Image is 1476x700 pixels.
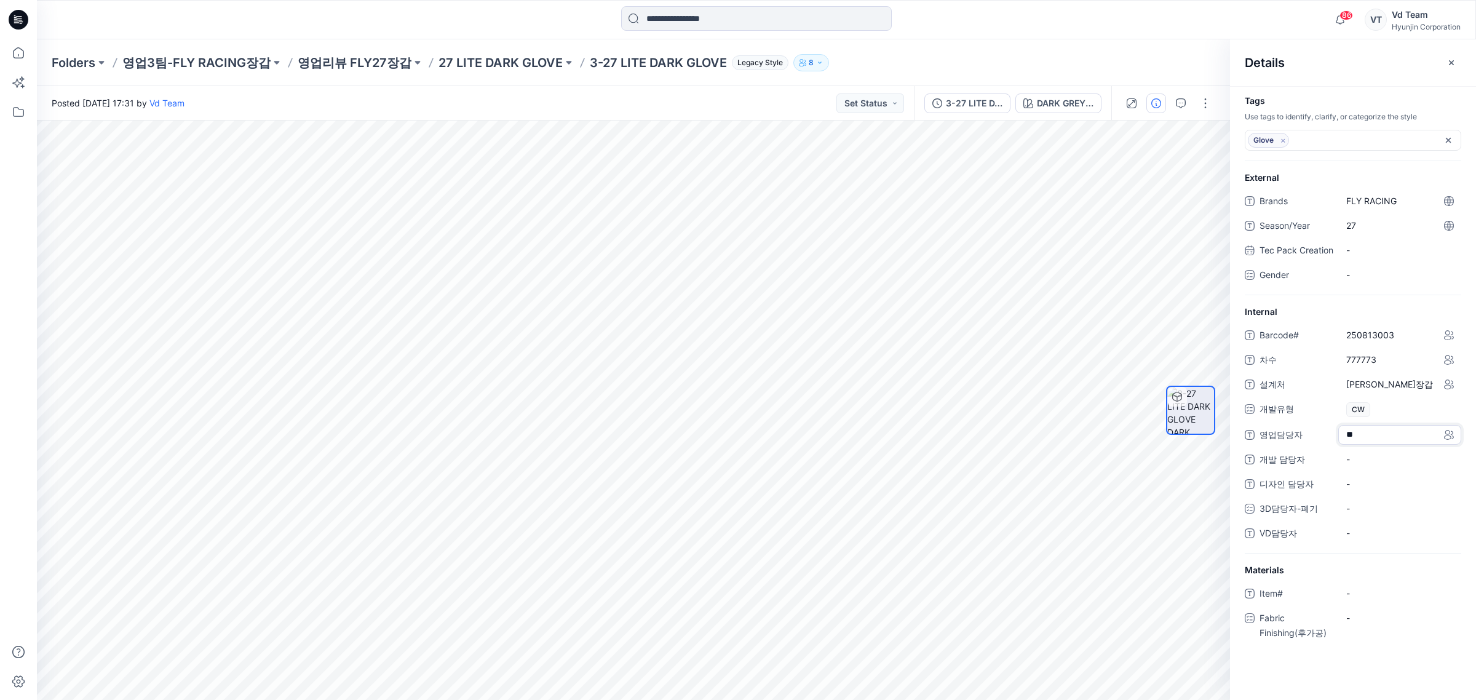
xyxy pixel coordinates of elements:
span: - [1346,477,1453,490]
button: Legacy Style [727,54,788,71]
button: Details [1146,93,1166,113]
a: Folders [52,54,95,71]
a: 영업3팀-FLY RACING장갑 [122,54,271,71]
span: Season/Year [1260,218,1333,236]
div: - [1346,266,1365,284]
span: External [1245,171,1279,184]
button: 3-27 LITE DARK GLOVE [924,93,1010,113]
span: 영업담당자 [1260,428,1333,445]
div: Remove all tags [1443,135,1453,145]
span: Barcode# [1260,328,1333,345]
span: 777773 [1346,353,1453,366]
span: Posted [DATE] 17:31 by [52,97,184,109]
a: 27 LITE DARK GLOVE [438,54,563,71]
span: Legacy Style [732,55,788,70]
p: 8 [809,56,814,70]
span: 3D담당자-폐기 [1260,501,1333,519]
span: - [1346,527,1453,539]
span: Internal [1245,305,1277,318]
div: Remove tag [1276,132,1291,148]
span: Brands [1260,194,1333,211]
p: 3-27 LITE DARK GLOVE [590,54,727,71]
span: Gender [1260,268,1333,285]
span: Tec Pack Creation [1260,243,1333,260]
span: 개발 담당자 [1260,452,1333,469]
span: Item# [1260,586,1333,603]
img: 3-27 LITE DARK GLOVE DARK GREY/BLACK [1167,387,1214,434]
span: 27 [1346,219,1453,232]
button: DARK GREY/BLACK [1015,93,1101,113]
span: 차수 [1260,352,1333,370]
span: Glove [1253,133,1284,148]
span: 250813003 [1346,328,1453,341]
h4: Tags [1230,96,1476,106]
svg: Remove tag [1278,135,1288,146]
span: VD담당자 [1260,526,1333,543]
span: FLY RACING [1346,194,1453,207]
span: 86 [1339,10,1353,20]
div: Hyunjin Corporation [1392,22,1461,31]
span: 설계처 [1260,377,1333,394]
span: - [1346,587,1453,600]
span: Fabric Finishing(후가공) [1260,611,1333,640]
span: - [1346,453,1453,466]
span: 쟈록장갑 [1346,378,1453,391]
span: - [1346,244,1453,257]
span: Materials [1245,563,1284,576]
span: CW [1346,402,1370,417]
div: DARK GREY/BLACK [1037,97,1093,110]
span: 개발유형 [1260,402,1333,420]
p: Use tags to identify, clarify, or categorize the style [1230,111,1476,122]
button: 8 [793,54,829,71]
span: 디자인 담당자 [1260,477,1333,494]
h2: Details [1245,55,1285,70]
a: Vd Team [149,98,184,108]
a: 영업리뷰 FLY27장갑 [298,54,411,71]
div: - [1346,609,1365,627]
div: VT [1365,9,1387,31]
div: Vd Team [1392,7,1461,22]
div: - [1346,499,1365,517]
div: 3-27 LITE DARK GLOVE [946,97,1002,110]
